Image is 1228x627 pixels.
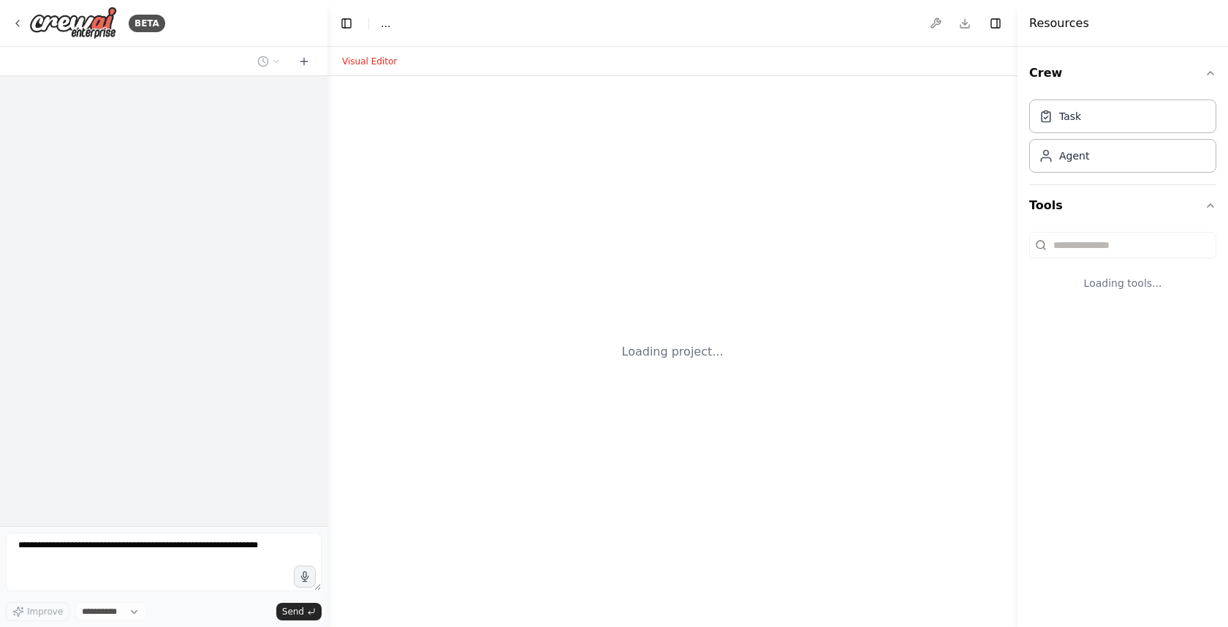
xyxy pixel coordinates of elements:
button: Crew [1029,53,1216,94]
button: Switch to previous chat [251,53,287,70]
button: Hide right sidebar [985,13,1006,34]
button: Hide left sidebar [336,13,357,34]
button: Tools [1029,185,1216,226]
span: Improve [27,606,63,617]
div: Tools [1029,226,1216,314]
div: Crew [1029,94,1216,184]
button: Send [276,603,322,620]
button: Start a new chat [292,53,316,70]
span: ... [381,16,390,31]
div: Loading project... [622,343,724,361]
div: BETA [129,15,165,32]
button: Visual Editor [333,53,406,70]
nav: breadcrumb [381,16,390,31]
h4: Resources [1029,15,1089,32]
button: Click to speak your automation idea [294,566,316,587]
div: Agent [1059,149,1089,163]
div: Loading tools... [1029,264,1216,302]
span: Send [282,606,304,617]
button: Improve [6,602,69,621]
div: Task [1059,109,1081,124]
img: Logo [29,7,117,40]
